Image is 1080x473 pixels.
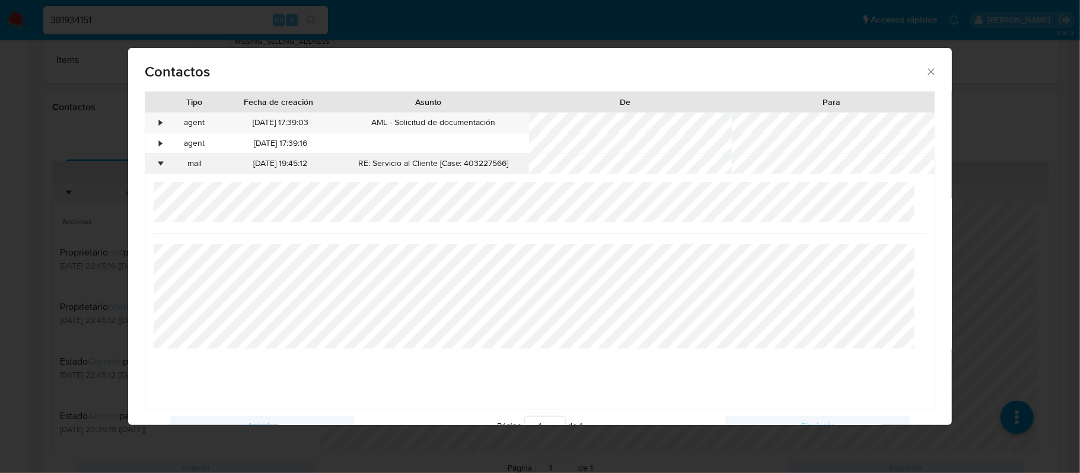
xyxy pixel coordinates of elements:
button: Anterior [170,416,355,435]
div: RE: Servicio al Cliente [Case: 403227566] [338,154,529,174]
div: Tipo [174,96,214,108]
div: Fecha de creación [231,96,327,108]
div: mail [166,154,224,174]
div: AML - Solicitud de documentación [338,113,529,133]
div: De [531,96,721,108]
button: Siguiente [725,416,910,435]
button: close [925,66,936,76]
div: Para [737,96,926,108]
div: Asunto [343,96,514,108]
div: agent [166,133,224,154]
div: [DATE] 17:39:03 [223,113,337,133]
div: • [160,117,163,129]
div: • [160,158,163,170]
div: [DATE] 19:45:12 [223,154,337,174]
div: [DATE] 17:39:16 [223,133,337,154]
div: agent [166,113,224,133]
span: Contactos [145,65,925,79]
div: • [160,138,163,149]
span: Página de [498,416,583,435]
span: 1 [580,420,583,432]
